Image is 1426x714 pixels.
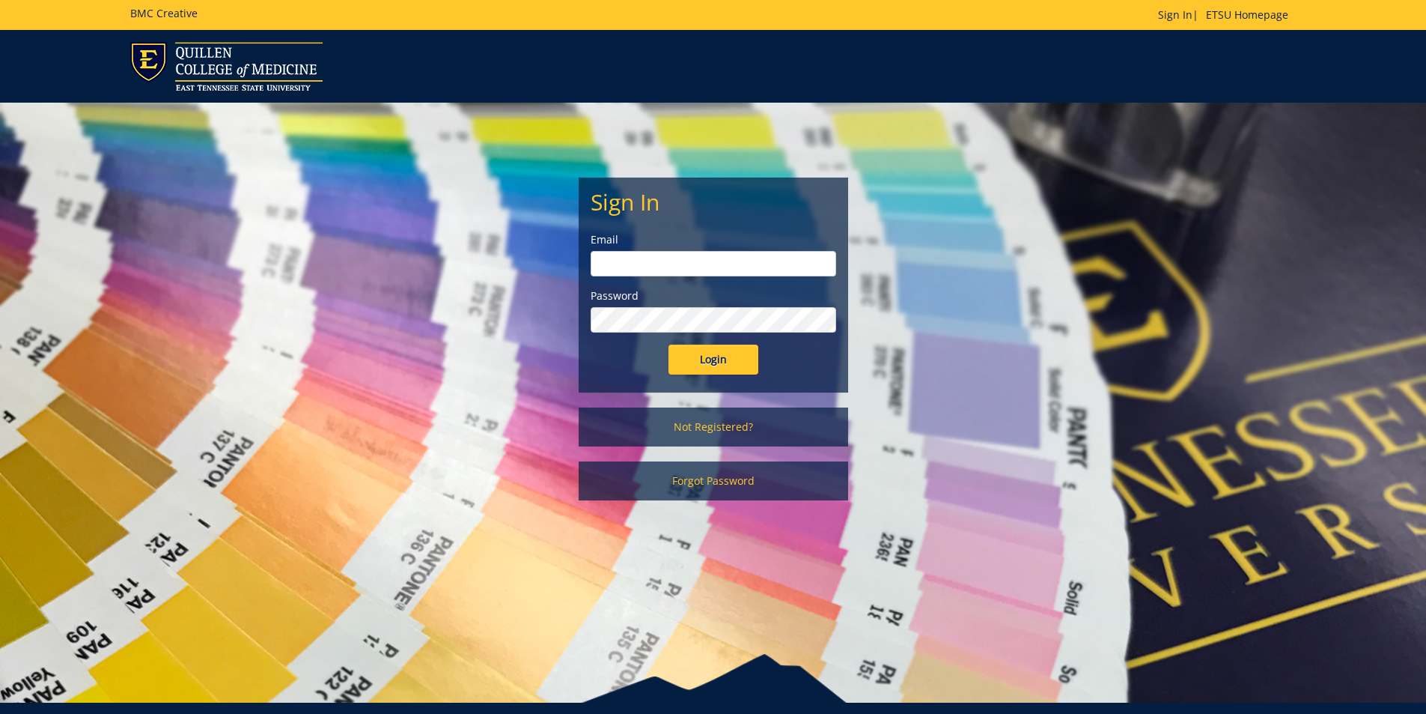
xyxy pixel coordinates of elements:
[1158,7,1192,22] a: Sign In
[1158,7,1296,22] p: |
[591,190,836,214] h2: Sign In
[579,462,848,500] a: Forgot Password
[1198,7,1296,22] a: ETSU Homepage
[591,232,836,247] label: Email
[591,288,836,303] label: Password
[130,7,198,19] h5: BMC Creative
[130,42,323,91] img: ETSU logo
[579,408,848,447] a: Not Registered?
[668,345,758,375] input: Login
